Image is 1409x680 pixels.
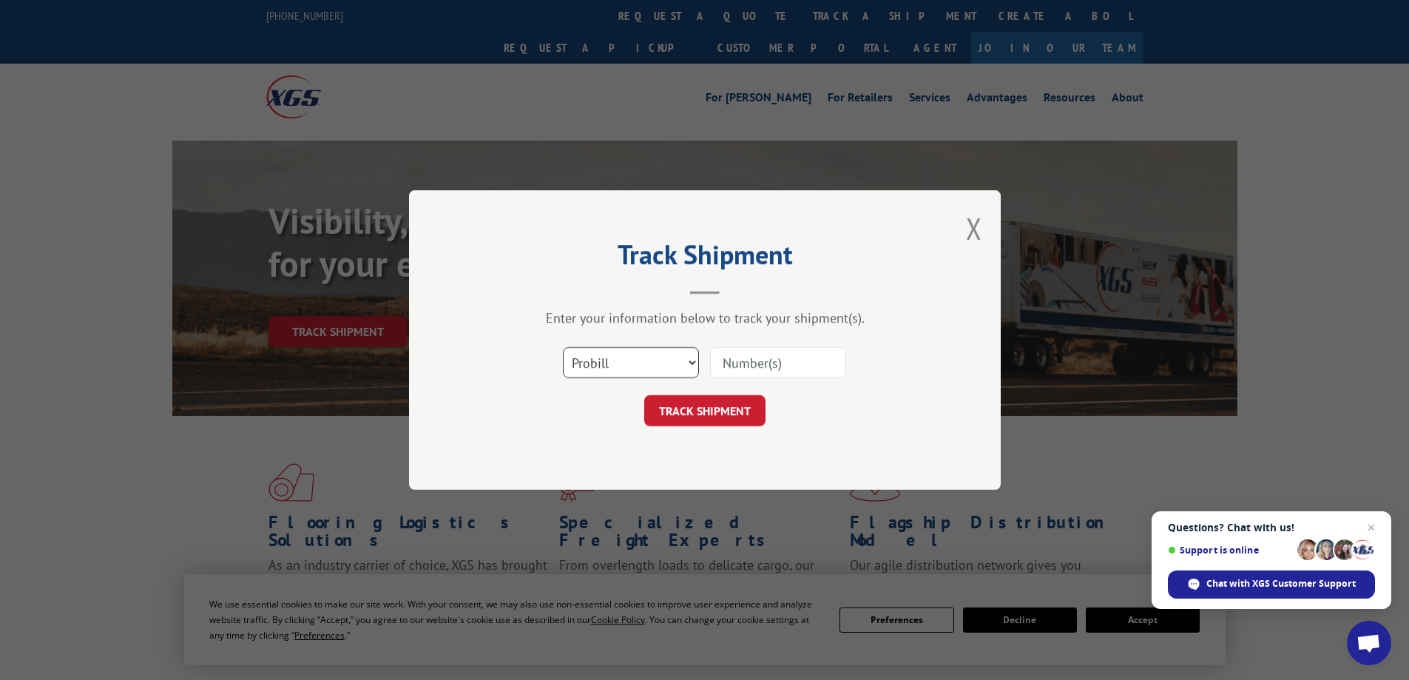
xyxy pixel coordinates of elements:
[644,395,766,426] button: TRACK SHIPMENT
[1168,522,1375,533] span: Questions? Chat with us!
[710,347,846,378] input: Number(s)
[483,244,927,272] h2: Track Shipment
[1347,621,1391,665] div: Open chat
[1168,545,1292,556] span: Support is online
[483,309,927,326] div: Enter your information below to track your shipment(s).
[1206,577,1356,590] span: Chat with XGS Customer Support
[1168,570,1375,599] div: Chat with XGS Customer Support
[1362,519,1380,536] span: Close chat
[966,209,982,248] button: Close modal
